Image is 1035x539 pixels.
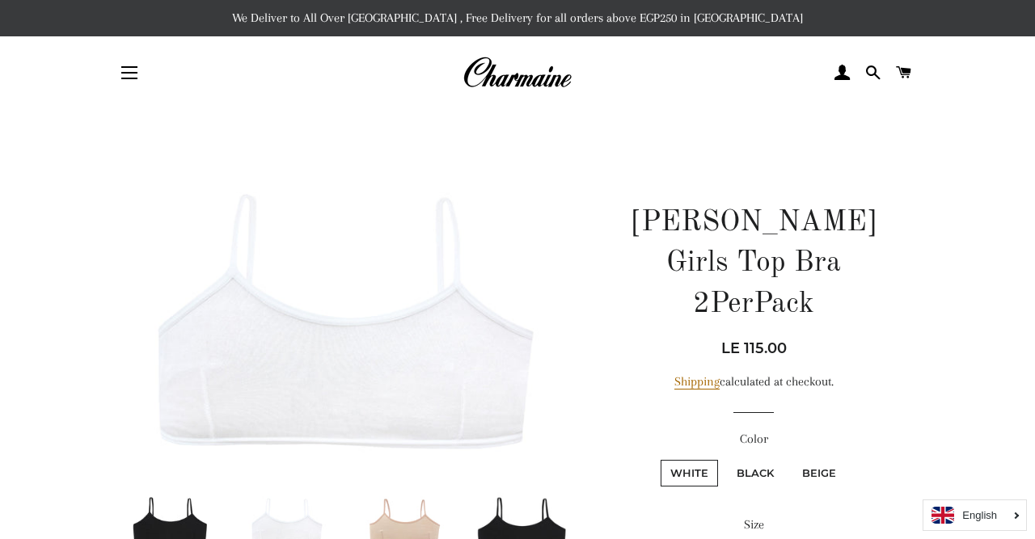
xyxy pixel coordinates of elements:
[962,510,997,520] i: English
[610,372,898,392] div: calculated at checkout.
[721,339,787,357] span: LE 115.00
[674,374,720,390] a: Shipping
[463,55,572,91] img: Charmaine Egypt
[610,429,898,449] label: Color
[610,515,898,535] label: Size
[661,460,718,486] label: White
[931,507,1018,524] a: English
[727,460,784,486] label: Black
[792,460,846,486] label: Beige
[610,203,898,325] h1: [PERSON_NAME] Girls Top Bra 2PerPack
[117,174,574,478] img: Charmaine Girls Top Bra 2PerPack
